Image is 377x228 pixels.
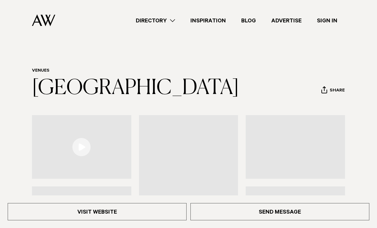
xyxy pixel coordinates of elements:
[246,115,345,179] a: Bridal party Auckland weddings
[264,16,309,25] a: Advertise
[321,86,345,96] button: Share
[183,16,234,25] a: Inspiration
[309,16,345,25] a: Sign In
[8,203,187,220] a: Visit Website
[32,14,55,26] img: Auckland Weddings Logo
[32,68,50,74] a: Venues
[234,16,264,25] a: Blog
[330,88,345,94] span: Share
[190,203,369,220] a: Send Message
[128,16,183,25] a: Directory
[32,78,239,98] a: [GEOGRAPHIC_DATA]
